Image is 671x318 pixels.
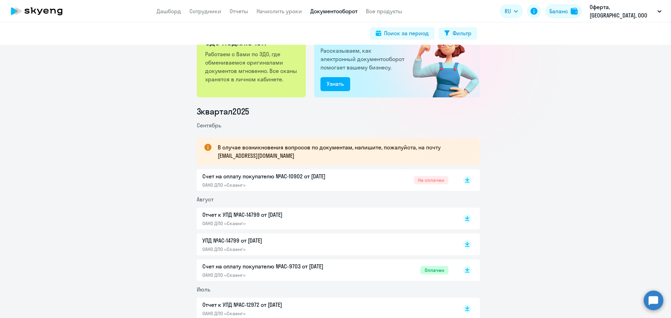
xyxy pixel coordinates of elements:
[218,143,467,160] p: В случае возникновения вопросов по документам, напишите, пожалуйста, на почту [EMAIL_ADDRESS][DOM...
[197,122,221,129] span: Сентябрь
[327,80,344,88] div: Узнать
[202,310,349,317] p: ОАНО ДПО «Скаенг»
[202,262,448,278] a: Счет на оплату покупателю №AC-9703 от [DATE]ОАНО ДПО «Скаенг»Оплачен
[202,236,448,252] a: УПД №AC-14799 от [DATE]ОАНО ДПО «Скаенг»
[257,8,302,15] a: Начислить уроки
[157,8,181,15] a: Дашборд
[197,286,210,293] span: Июль
[197,196,214,203] span: Август
[571,8,578,15] img: balance
[320,77,350,91] button: Узнать
[366,8,402,15] a: Все продукты
[202,246,349,252] p: ОАНО ДПО «Скаенг»
[202,236,349,245] p: УПД №AC-14799 от [DATE]
[414,176,448,184] span: Не оплачен
[202,210,448,227] a: Отчет к УПД №AC-14799 от [DATE]ОАНО ДПО «Скаенг»
[549,7,568,15] div: Баланс
[202,172,448,188] a: Счет на оплату покупателю №AC-10902 от [DATE]ОАНО ДПО «Скаенг»Не оплачен
[401,18,480,97] img: connected
[500,4,523,18] button: RU
[439,27,477,40] button: Фильтр
[545,4,582,18] button: Балансbalance
[202,262,349,271] p: Счет на оплату покупателю №AC-9703 от [DATE]
[310,8,358,15] a: Документооборот
[590,3,655,20] p: Оферта, [GEOGRAPHIC_DATA], ООО
[202,172,349,180] p: Счет на оплату покупателю №AC-10902 от [DATE]
[202,210,349,219] p: Отчет к УПД №AC-14799 от [DATE]
[205,50,298,83] p: Работаем с Вами по ЭДО, где обмениваемся оригиналами документов мгновенно. Все сканы хранятся в л...
[384,29,429,37] div: Поиск за период
[453,29,471,37] div: Фильтр
[505,7,511,15] span: RU
[197,106,480,117] li: 3 квартал 2025
[202,301,448,317] a: Отчет к УПД №AC-12972 от [DATE]ОАНО ДПО «Скаенг»
[586,3,665,20] button: Оферта, [GEOGRAPHIC_DATA], ООО
[230,8,248,15] a: Отчеты
[370,27,434,40] button: Поиск за период
[202,272,349,278] p: ОАНО ДПО «Скаенг»
[420,266,448,274] span: Оплачен
[202,182,349,188] p: ОАНО ДПО «Скаенг»
[320,46,407,72] p: Рассказываем, как электронный документооборот помогает вашему бизнесу.
[202,301,349,309] p: Отчет к УПД №AC-12972 от [DATE]
[202,220,349,227] p: ОАНО ДПО «Скаенг»
[189,8,221,15] a: Сотрудники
